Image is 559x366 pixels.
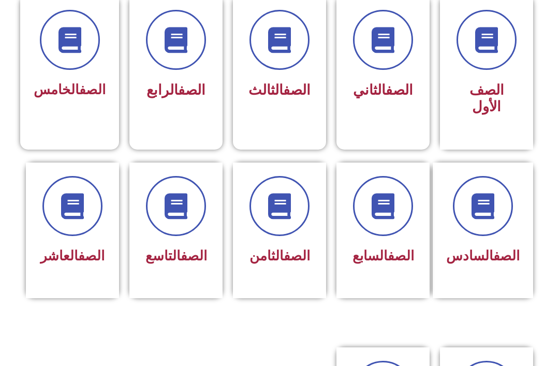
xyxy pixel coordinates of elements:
[78,248,105,263] a: الصف
[79,82,106,97] a: الصف
[388,248,414,263] a: الصف
[446,248,520,263] span: السادس
[352,248,414,263] span: السابع
[40,248,105,263] span: العاشر
[469,82,504,115] span: الصف الأول
[283,82,311,98] a: الصف
[146,82,205,98] span: الرابع
[249,248,310,263] span: الثامن
[181,248,207,263] a: الصف
[386,82,413,98] a: الصف
[145,248,207,263] span: التاسع
[284,248,310,263] a: الصف
[493,248,520,263] a: الصف
[178,82,205,98] a: الصف
[353,82,413,98] span: الثاني
[34,82,106,97] span: الخامس
[248,82,311,98] span: الثالث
